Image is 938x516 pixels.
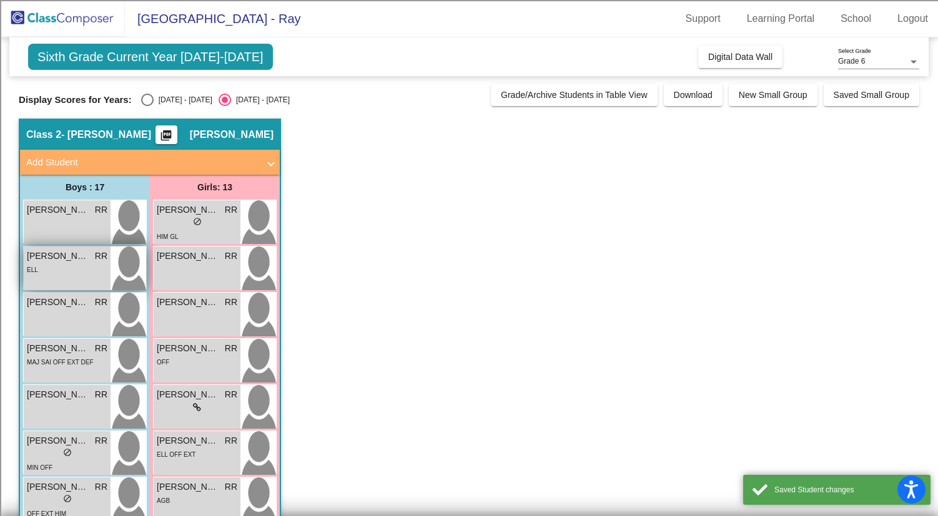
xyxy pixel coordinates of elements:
[20,175,150,200] div: Boys : 17
[5,278,933,290] div: ???
[157,434,219,447] span: [PERSON_NAME]
[190,129,274,141] span: [PERSON_NAME]
[5,312,933,323] div: DELETE
[28,44,273,70] span: Sixth Grade Current Year [DATE]-[DATE]
[141,94,290,106] mat-radio-group: Select an option
[5,391,933,402] div: BOOK
[26,129,61,141] span: Class 2
[159,129,174,147] mat-icon: picture_as_pdf
[156,125,177,144] button: Print Students Details
[5,119,933,130] div: Delete
[664,84,723,106] button: Download
[5,153,933,164] div: Print
[5,16,116,29] input: Search outlines
[708,52,773,62] span: Digital Data Wall
[838,57,865,66] span: Grade 6
[27,464,52,471] span: MIN OFF
[26,155,259,170] mat-panel-title: Add Student
[5,85,933,97] div: Sign out
[225,342,237,355] span: RR
[157,480,219,494] span: [PERSON_NAME]
[5,402,933,413] div: WEBSITE
[63,448,72,457] span: do_not_disturb_alt
[5,29,933,41] div: Sort A > Z
[5,357,933,368] div: MOVE
[157,296,219,309] span: [PERSON_NAME]
[95,342,107,355] span: RR
[5,436,116,449] input: Search sources
[5,323,933,334] div: Move to ...
[5,41,933,52] div: Sort New > Old
[5,164,933,175] div: Add Outline Template
[95,480,107,494] span: RR
[5,290,933,301] div: This outline has no content. Would you like to delete it?
[674,90,713,100] span: Download
[231,94,290,105] div: [DATE] - [DATE]
[5,243,933,254] div: TODO: put dlg title
[5,187,933,198] div: Journal
[225,480,237,494] span: RR
[5,413,933,424] div: JOURNAL
[5,97,933,108] div: Rename
[5,424,933,436] div: MORE
[157,342,219,355] span: [PERSON_NAME]
[5,175,933,187] div: Search for Source
[157,250,219,263] span: [PERSON_NAME]
[5,368,933,379] div: New source
[5,198,933,209] div: Magazine
[27,342,89,355] span: [PERSON_NAME] [PERSON_NAME]
[27,388,89,401] span: [PERSON_NAME]
[27,480,89,494] span: [PERSON_NAME]
[27,250,89,263] span: [PERSON_NAME]
[5,52,933,63] div: Move To ...
[5,301,933,312] div: SAVE AND GO HOME
[154,94,212,105] div: [DATE] - [DATE]
[5,231,933,243] div: Visual Art
[491,84,658,106] button: Grade/Archive Students in Table View
[225,203,237,217] span: RR
[5,5,261,16] div: Home
[739,90,807,100] span: New Small Group
[27,434,89,447] span: [PERSON_NAME]
[157,497,170,504] span: AGB
[20,150,280,175] mat-expansion-panel-header: Add Student
[824,84,919,106] button: Saved Small Group
[150,175,280,200] div: Girls: 13
[225,388,237,401] span: RR
[225,434,237,447] span: RR
[5,346,933,357] div: CANCEL
[5,74,933,85] div: Options
[27,296,89,309] span: [PERSON_NAME]
[5,220,933,231] div: Television/Radio
[5,209,933,220] div: Newspaper
[5,142,933,153] div: Download
[225,296,237,309] span: RR
[61,129,151,141] span: - [PERSON_NAME]
[193,217,202,226] span: do_not_disturb_alt
[95,388,107,401] span: RR
[157,359,169,366] span: OFF
[5,267,933,278] div: CANCEL
[157,388,219,401] span: [PERSON_NAME]
[95,203,107,217] span: RR
[698,46,782,68] button: Digital Data Wall
[63,494,72,503] span: do_not_disturb_alt
[5,334,933,346] div: Home
[27,266,38,273] span: ELL
[95,434,107,447] span: RR
[5,379,933,391] div: SAVE
[157,451,195,458] span: ELL OFF EXT
[19,94,132,105] span: Display Scores for Years:
[157,233,178,240] span: HIM GL
[95,250,107,263] span: RR
[5,108,933,119] div: Move To ...
[729,84,817,106] button: New Small Group
[225,250,237,263] span: RR
[157,203,219,217] span: [PERSON_NAME]
[5,63,933,74] div: Delete
[5,130,933,142] div: Rename Outline
[501,90,648,100] span: Grade/Archive Students in Table View
[27,359,94,366] span: MAJ SAI OFF EXT DEF
[774,484,921,495] div: Saved Student changes
[27,203,89,217] span: [PERSON_NAME]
